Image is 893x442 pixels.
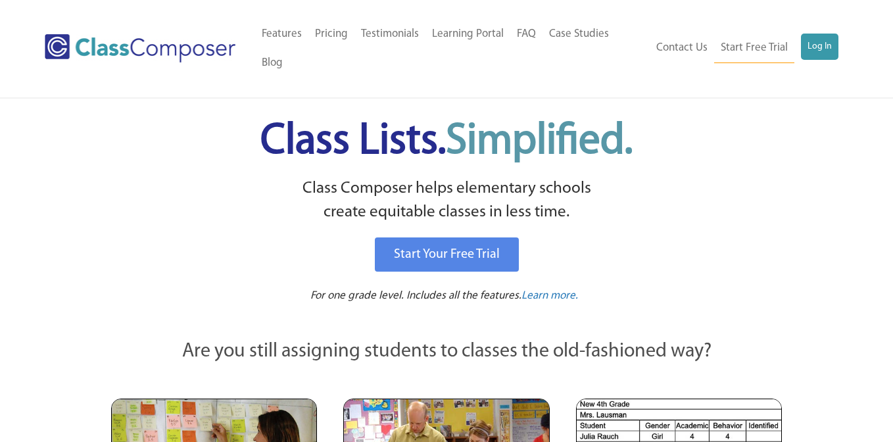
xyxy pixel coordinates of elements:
span: Start Your Free Trial [394,248,500,261]
img: Class Composer [45,34,236,62]
span: Simplified. [446,120,633,163]
a: Blog [255,49,289,78]
a: Case Studies [543,20,615,49]
a: Pricing [308,20,354,49]
a: Start Your Free Trial [375,237,519,272]
a: Contact Us [650,34,714,62]
a: Learning Portal [425,20,510,49]
a: Testimonials [354,20,425,49]
a: Log In [801,34,838,60]
span: Learn more. [521,290,578,301]
a: Learn more. [521,288,578,305]
span: For one grade level. Includes all the features. [310,290,521,301]
nav: Header Menu [648,34,839,63]
a: Features [255,20,308,49]
span: Class Lists. [260,120,633,163]
p: Class Composer helps elementary schools create equitable classes in less time. [109,177,784,225]
a: FAQ [510,20,543,49]
p: Are you still assigning students to classes the old-fashioned way? [111,337,782,366]
a: Start Free Trial [714,34,794,63]
nav: Header Menu [255,20,647,78]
